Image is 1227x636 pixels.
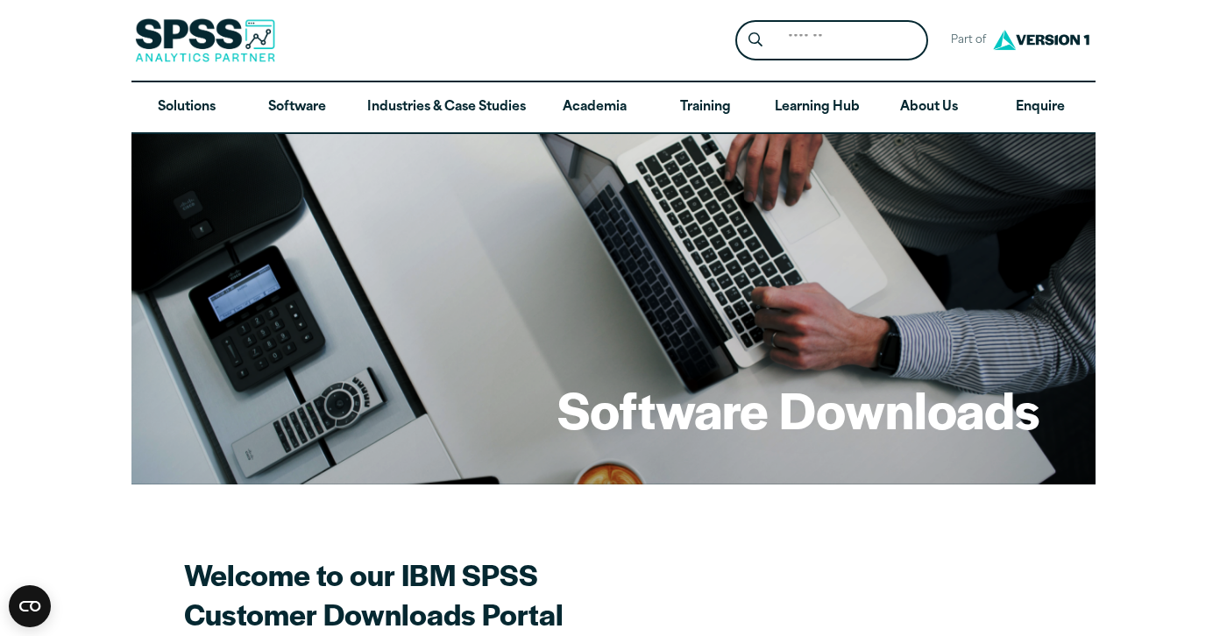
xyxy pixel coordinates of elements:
[557,375,1039,443] h1: Software Downloads
[131,82,1096,133] nav: Desktop version of site main menu
[540,82,650,133] a: Academia
[131,82,242,133] a: Solutions
[135,18,275,62] img: SPSS Analytics Partner
[9,585,51,627] button: Open CMP widget
[242,82,352,133] a: Software
[989,24,1094,56] img: Version1 Logo
[748,32,762,47] svg: Search magnifying glass icon
[353,82,540,133] a: Industries & Case Studies
[942,28,989,53] span: Part of
[650,82,761,133] a: Training
[735,20,928,61] form: Site Header Search Form
[985,82,1096,133] a: Enquire
[874,82,984,133] a: About Us
[184,555,798,633] h2: Welcome to our IBM SPSS Customer Downloads Portal
[761,82,874,133] a: Learning Hub
[740,25,772,57] button: Search magnifying glass icon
